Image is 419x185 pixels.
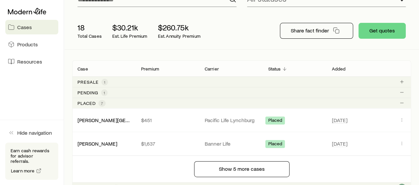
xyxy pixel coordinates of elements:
span: 1 [104,79,105,85]
p: Est. Life Premium [112,33,147,39]
p: Premium [141,66,159,71]
p: Banner Life [205,140,258,147]
span: 1 [104,90,105,95]
p: Carrier [205,66,219,71]
p: Est. Annuity Premium [158,33,200,39]
div: Earn cash rewards for advisor referrals.Learn more [5,143,58,180]
span: Resources [17,58,42,65]
span: [DATE] [332,140,347,147]
p: Share fact finder [291,27,329,34]
span: [DATE] [332,117,347,123]
span: Placed [268,141,282,148]
p: $30.21k [112,23,147,32]
div: [PERSON_NAME][GEOGRAPHIC_DATA] [78,117,131,124]
p: Earn cash rewards for advisor referrals. [11,148,53,164]
p: $1,637 [141,140,194,147]
p: $260.75k [158,23,200,32]
p: Case [78,66,88,71]
p: Total Cases [78,33,102,39]
span: Hide navigation [17,129,52,136]
a: Cases [5,20,58,34]
span: Cases [17,24,32,30]
p: Placed [78,101,96,106]
div: [PERSON_NAME] [78,140,117,147]
span: 7 [101,101,103,106]
span: Products [17,41,38,48]
p: Status [268,66,281,71]
a: Resources [5,54,58,69]
button: Share fact finder [280,23,353,39]
p: Pending [78,90,98,95]
a: [PERSON_NAME] [78,140,117,147]
p: Pacific Life Lynchburg [205,117,258,123]
button: Hide navigation [5,125,58,140]
p: Added [332,66,345,71]
p: $451 [141,117,194,123]
p: 18 [78,23,102,32]
button: Show 5 more cases [194,161,289,177]
a: [PERSON_NAME][GEOGRAPHIC_DATA] [78,117,167,123]
p: Presale [78,79,99,85]
span: Learn more [11,168,35,173]
button: Get quotes [358,23,406,39]
a: Products [5,37,58,52]
span: Placed [268,117,282,124]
